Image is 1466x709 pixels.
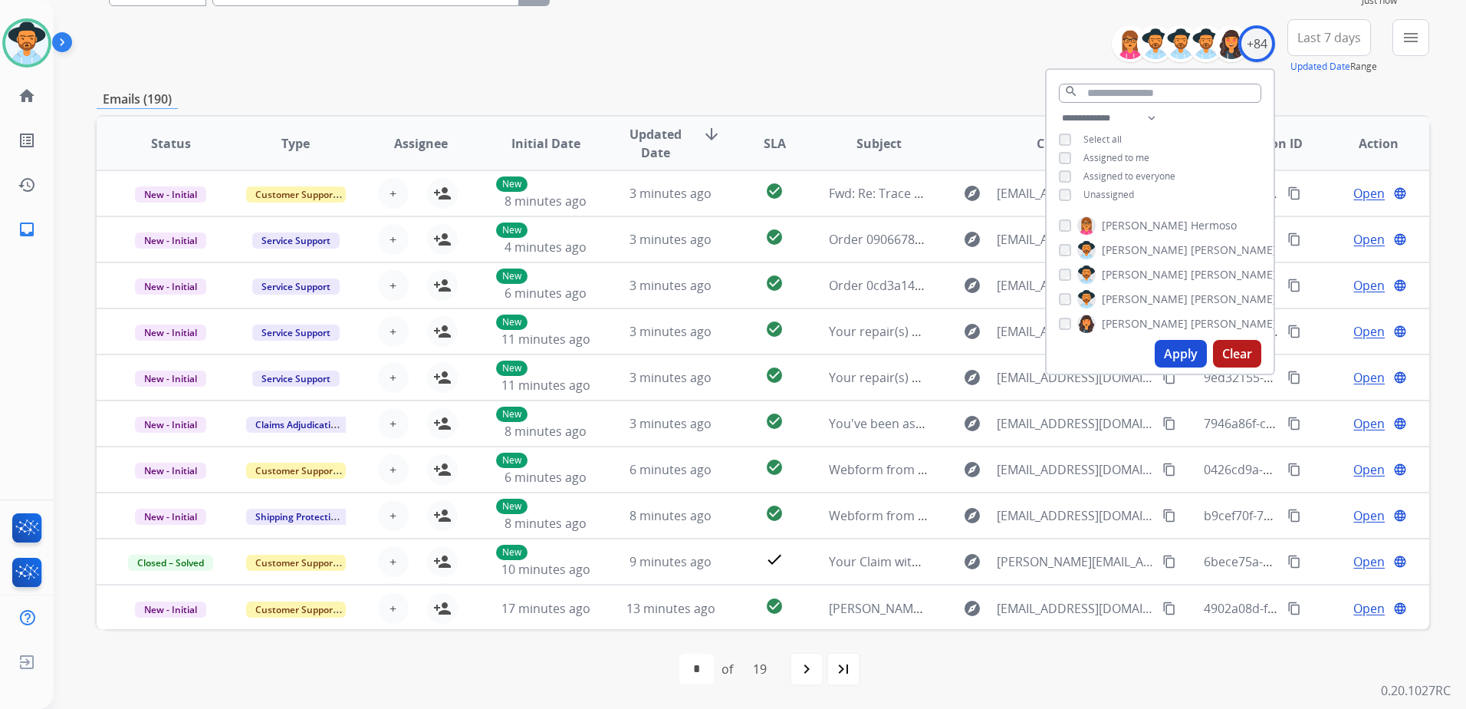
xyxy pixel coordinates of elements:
[1204,553,1434,570] span: 6bece75a-234f-4184-8c14-a10637354fb3
[1353,599,1385,618] span: Open
[829,323,1025,340] span: Your repair(s) are finished [92771]
[378,546,409,577] button: +
[1393,232,1407,246] mat-icon: language
[246,602,346,618] span: Customer Support
[1162,417,1176,430] mat-icon: content_copy
[496,223,528,238] p: New
[18,176,36,194] mat-icon: history
[997,552,1154,571] span: [PERSON_NAME][EMAIL_ADDRESS][DOMAIN_NAME]
[1191,292,1277,307] span: [PERSON_NAME]
[765,597,784,615] mat-icon: check_circle
[963,552,981,571] mat-icon: explore
[963,506,981,525] mat-icon: explore
[496,545,528,560] p: New
[829,231,1104,248] span: Order 09066782-b266-43d1-bf77-889cbba8b86b
[626,600,715,617] span: 13 minutes ago
[764,134,786,153] span: SLA
[1353,460,1385,479] span: Open
[1393,509,1407,523] mat-icon: language
[1287,602,1301,615] mat-icon: content_copy
[511,134,580,153] span: Initial Date
[1393,279,1407,292] mat-icon: language
[135,325,206,341] span: New - Initial
[390,506,396,525] span: +
[135,279,206,295] span: New - Initial
[378,454,409,485] button: +
[433,276,452,295] mat-icon: person_add
[496,269,528,284] p: New
[5,21,48,64] img: avatar
[963,460,981,479] mat-icon: explore
[501,561,590,578] span: 10 minutes ago
[702,125,721,143] mat-icon: arrow_downward
[1083,170,1175,183] span: Assigned to everyone
[1162,463,1176,477] mat-icon: content_copy
[765,274,784,292] mat-icon: check_circle
[433,506,452,525] mat-icon: person_add
[1353,368,1385,387] span: Open
[1204,507,1429,524] span: b9cef70f-7117-456f-9a00-974546bd79f3
[18,220,36,239] mat-icon: inbox
[1287,186,1301,200] mat-icon: content_copy
[433,552,452,571] mat-icon: person_add
[496,453,528,468] p: New
[501,600,590,617] span: 17 minutes ago
[997,414,1154,433] span: [EMAIL_ADDRESS][DOMAIN_NAME]
[1402,28,1420,47] mat-icon: menu
[963,276,981,295] mat-icon: explore
[433,230,452,249] mat-icon: person_add
[1204,369,1435,386] span: 9ed32155-2f25-4c01-8371-4477f97a66b9
[1191,316,1277,331] span: [PERSON_NAME]
[1353,506,1385,525] span: Open
[997,184,1154,203] span: [EMAIL_ADDRESS][DOMAIN_NAME]
[1037,134,1096,153] span: Customer
[151,134,191,153] span: Status
[1083,133,1122,146] span: Select all
[829,369,1025,386] span: Your repair(s) are finished [92770]
[390,460,396,479] span: +
[1287,555,1301,569] mat-icon: content_copy
[963,368,981,387] mat-icon: explore
[1162,602,1176,615] mat-icon: content_copy
[1162,555,1176,569] mat-icon: content_copy
[394,134,448,153] span: Assignee
[505,423,587,440] span: 8 minutes ago
[1287,509,1301,523] mat-icon: content_copy
[252,371,340,387] span: Service Support
[496,499,528,514] p: New
[1353,184,1385,203] span: Open
[496,176,528,192] p: New
[433,184,452,203] mat-icon: person_add
[765,228,784,246] mat-icon: check_circle
[1353,414,1385,433] span: Open
[1191,242,1277,258] span: [PERSON_NAME]
[629,277,712,294] span: 3 minutes ago
[378,224,409,255] button: +
[505,515,587,532] span: 8 minutes ago
[246,417,351,433] span: Claims Adjudication
[433,460,452,479] mat-icon: person_add
[1290,60,1377,73] span: Range
[128,555,213,571] span: Closed – Solved
[765,550,784,569] mat-icon: check
[1287,232,1301,246] mat-icon: content_copy
[1204,415,1437,432] span: 7946a86f-c6e2-4451-8011-cbc236bab587
[1102,218,1188,233] span: [PERSON_NAME]
[629,415,712,432] span: 3 minutes ago
[797,660,816,678] mat-icon: navigate_next
[963,599,981,618] mat-icon: explore
[997,322,1154,341] span: [EMAIL_ADDRESS][DOMAIN_NAME]
[1353,230,1385,249] span: Open
[997,368,1154,387] span: [EMAIL_ADDRESS][DOMAIN_NAME]
[1287,19,1371,56] button: Last 7 days
[246,186,346,203] span: Customer Support
[741,654,779,684] div: 19
[829,600,958,617] span: [PERSON_NAME] claim
[1287,371,1301,384] mat-icon: content_copy
[629,323,712,340] span: 3 minutes ago
[829,461,1176,478] span: Webform from [EMAIL_ADDRESS][DOMAIN_NAME] on [DATE]
[1102,316,1188,331] span: [PERSON_NAME]
[496,361,528,376] p: New
[629,369,712,386] span: 3 minutes ago
[378,316,409,347] button: +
